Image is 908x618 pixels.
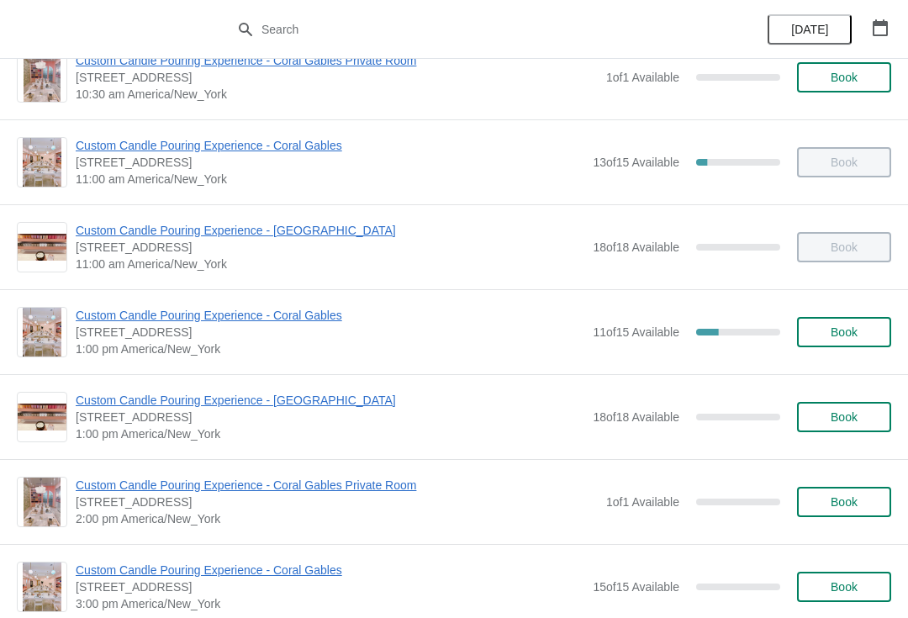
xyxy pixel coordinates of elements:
[797,402,891,432] button: Book
[76,154,584,171] span: [STREET_ADDRESS]
[76,137,584,154] span: Custom Candle Pouring Experience - Coral Gables
[791,23,828,36] span: [DATE]
[831,580,858,594] span: Book
[797,317,891,347] button: Book
[18,234,66,261] img: Custom Candle Pouring Experience - Fort Lauderdale | 914 East Las Olas Boulevard, Fort Lauderdale...
[261,14,681,45] input: Search
[76,409,584,425] span: [STREET_ADDRESS]
[606,495,679,509] span: 1 of 1 Available
[593,580,679,594] span: 15 of 15 Available
[76,578,584,595] span: [STREET_ADDRESS]
[76,239,584,256] span: [STREET_ADDRESS]
[76,324,584,341] span: [STREET_ADDRESS]
[831,495,858,509] span: Book
[606,71,679,84] span: 1 of 1 Available
[797,572,891,602] button: Book
[797,62,891,92] button: Book
[76,341,584,357] span: 1:00 pm America/New_York
[76,425,584,442] span: 1:00 pm America/New_York
[76,477,598,494] span: Custom Candle Pouring Experience - Coral Gables Private Room
[76,595,584,612] span: 3:00 pm America/New_York
[831,71,858,84] span: Book
[76,256,584,272] span: 11:00 am America/New_York
[593,410,679,424] span: 18 of 18 Available
[76,510,598,527] span: 2:00 pm America/New_York
[831,410,858,424] span: Book
[76,562,584,578] span: Custom Candle Pouring Experience - Coral Gables
[768,14,852,45] button: [DATE]
[76,69,598,86] span: [STREET_ADDRESS]
[831,325,858,339] span: Book
[797,487,891,517] button: Book
[18,404,66,431] img: Custom Candle Pouring Experience - Fort Lauderdale | 914 East Las Olas Boulevard, Fort Lauderdale...
[76,52,598,69] span: Custom Candle Pouring Experience - Coral Gables Private Room
[24,478,61,526] img: Custom Candle Pouring Experience - Coral Gables Private Room | 154 Giralda Avenue, Coral Gables, ...
[76,222,584,239] span: Custom Candle Pouring Experience - [GEOGRAPHIC_DATA]
[593,156,679,169] span: 13 of 15 Available
[593,240,679,254] span: 18 of 18 Available
[76,171,584,188] span: 11:00 am America/New_York
[24,53,61,102] img: Custom Candle Pouring Experience - Coral Gables Private Room | 154 Giralda Avenue, Coral Gables, ...
[23,308,62,357] img: Custom Candle Pouring Experience - Coral Gables | 154 Giralda Avenue, Coral Gables, FL, USA | 1:0...
[23,563,62,611] img: Custom Candle Pouring Experience - Coral Gables | 154 Giralda Avenue, Coral Gables, FL, USA | 3:0...
[23,138,62,187] img: Custom Candle Pouring Experience - Coral Gables | 154 Giralda Avenue, Coral Gables, FL, USA | 11:...
[76,494,598,510] span: [STREET_ADDRESS]
[593,325,679,339] span: 11 of 15 Available
[76,307,584,324] span: Custom Candle Pouring Experience - Coral Gables
[76,86,598,103] span: 10:30 am America/New_York
[76,392,584,409] span: Custom Candle Pouring Experience - [GEOGRAPHIC_DATA]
